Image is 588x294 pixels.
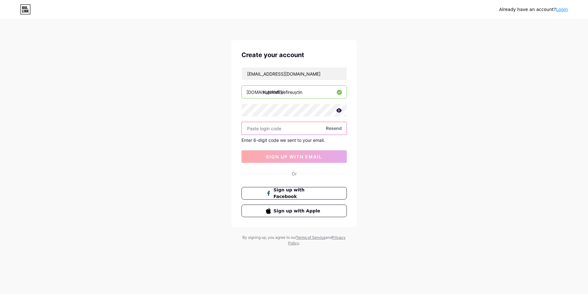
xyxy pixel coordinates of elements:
[242,122,347,135] input: Paste login code
[292,170,297,177] div: Or
[296,235,326,240] a: Terms of Service
[242,67,347,80] input: Email
[242,86,347,98] input: username
[241,187,347,200] button: Sign up with Facebook
[241,50,347,60] div: Create your account
[273,208,322,214] span: Sign up with Apple
[241,137,347,143] div: Enter 6-digit code we sent to your email.
[246,89,283,95] div: [DOMAIN_NAME]/
[241,205,347,217] button: Sign up with Apple
[326,125,342,131] span: Resend
[241,150,347,163] button: sign up with email
[266,154,322,159] span: sign up with email
[556,7,568,12] a: Login
[241,235,347,246] div: By signing up, you agree to our and .
[273,187,322,200] span: Sign up with Facebook
[499,6,568,13] div: Already have an account?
